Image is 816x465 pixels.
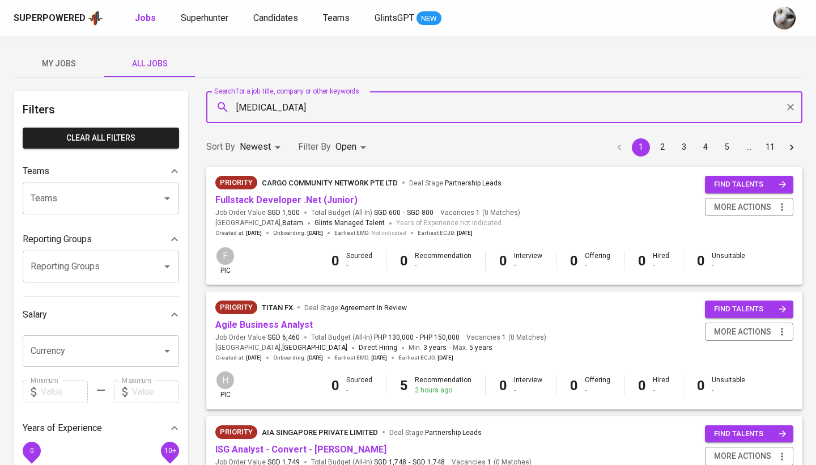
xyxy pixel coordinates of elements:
span: Open [335,141,356,152]
div: 2 hours ago [415,386,471,395]
b: 0 [697,253,705,269]
span: 1 [500,333,506,343]
p: Salary [23,308,47,322]
a: Superpoweredapp logo [14,10,103,27]
div: - [585,261,610,270]
div: Reporting Groups [23,228,179,251]
span: Deal Stage : [409,179,501,187]
span: PHP 150,000 [420,333,460,343]
span: Earliest ECJD : [398,354,453,362]
span: more actions [714,449,771,463]
span: 3 years [423,344,447,352]
div: Offering [585,251,610,270]
img: tharisa.rizky@glints.com [773,7,796,29]
button: find talents [705,176,793,193]
span: Earliest EMD : [334,229,406,237]
p: Newest [240,140,271,154]
span: GlintsGPT [375,12,414,23]
span: Earliest EMD : [334,354,387,362]
button: Go to page 3 [675,138,693,157]
span: Priority [215,426,257,438]
span: Created at : [215,229,262,237]
div: - [514,386,542,395]
div: H [215,370,235,390]
b: 0 [570,253,578,269]
b: 0 [697,378,705,394]
p: Reporting Groups [23,232,92,246]
span: SGD 6,460 [267,333,300,343]
div: Hired [653,375,669,395]
span: Vacancies ( 0 Matches ) [466,333,546,343]
a: Candidates [253,11,300,26]
span: Glints Managed Talent [314,219,385,227]
b: 0 [570,378,578,394]
span: Partnership Leads [425,429,482,437]
span: Min. [409,344,447,352]
span: more actions [714,200,771,214]
span: Job Order Value [215,333,300,343]
input: Value [132,381,179,403]
span: SGD 1,500 [267,208,300,218]
span: [DATE] [437,354,453,362]
span: Total Budget (All-In) [311,333,460,343]
span: Not indicated [371,229,406,237]
span: [GEOGRAPHIC_DATA] , [215,343,347,354]
span: 5 years [469,344,492,352]
input: Value [41,381,88,403]
b: Jobs [135,12,156,23]
div: Interview [514,375,542,395]
div: - [514,261,542,270]
span: Clear All filters [32,131,170,145]
span: Deal Stage : [304,304,407,312]
span: 0 [29,446,33,454]
span: - [449,343,450,354]
span: Superhunter [181,12,228,23]
a: Superhunter [181,11,231,26]
div: - [585,386,610,395]
div: - [712,386,745,395]
span: - [416,333,418,343]
span: find talents [714,428,787,441]
span: [DATE] [246,229,262,237]
div: - [712,261,745,270]
span: Agreement In Review [340,304,407,312]
span: [DATE] [246,354,262,362]
span: Total Budget (All-In) [311,208,433,218]
b: 0 [499,253,507,269]
div: New Job received from Demand Team [215,176,257,189]
div: Open [335,137,370,158]
button: Clear [783,99,798,115]
div: Recommendation [415,375,471,395]
span: Years of Experience not indicated. [396,218,503,229]
span: - [403,208,405,218]
h6: Filters [23,100,179,119]
div: Superpowered [14,12,86,25]
button: find talents [705,425,793,443]
p: Sort By [206,140,235,154]
span: find talents [714,178,787,191]
button: more actions [705,198,793,217]
div: F [215,246,235,266]
span: Deal Stage : [389,429,482,437]
span: Created at : [215,354,262,362]
span: [DATE] [457,229,473,237]
p: Teams [23,164,49,178]
span: Job Order Value [215,208,300,218]
a: Fullstack Developer .Net (Junior) [215,195,358,205]
div: Hired [653,251,669,270]
p: Years of Experience [23,421,102,435]
span: Partnership Leads [445,179,501,187]
button: Go to page 2 [653,138,671,157]
span: [GEOGRAPHIC_DATA] [282,343,347,354]
button: Go to next page [783,138,801,157]
b: 0 [331,253,339,269]
b: 0 [331,378,339,394]
button: Go to page 11 [761,138,779,157]
div: Sourced [346,251,372,270]
b: 0 [638,253,646,269]
div: Teams [23,160,179,183]
span: 10+ [164,446,176,454]
div: Salary [23,303,179,326]
a: Teams [323,11,352,26]
p: Filter By [298,140,331,154]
